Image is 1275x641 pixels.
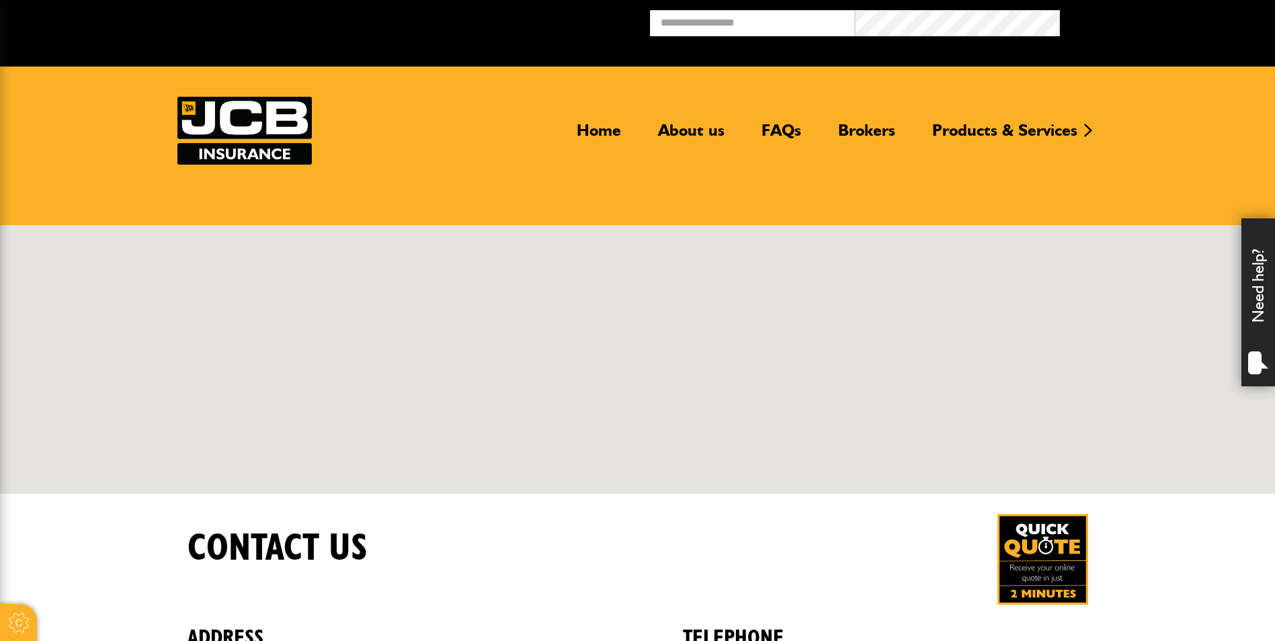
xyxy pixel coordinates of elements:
[828,120,905,151] a: Brokers
[177,97,312,165] img: JCB Insurance Services logo
[1060,10,1265,31] button: Broker Login
[997,514,1088,605] a: Get your insurance quote in just 2-minutes
[567,120,631,151] a: Home
[177,97,312,165] a: JCB Insurance Services
[648,120,735,151] a: About us
[922,120,1087,151] a: Products & Services
[188,526,368,571] h1: Contact us
[997,514,1088,605] img: Quick Quote
[1241,218,1275,386] div: Need help?
[751,120,811,151] a: FAQs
